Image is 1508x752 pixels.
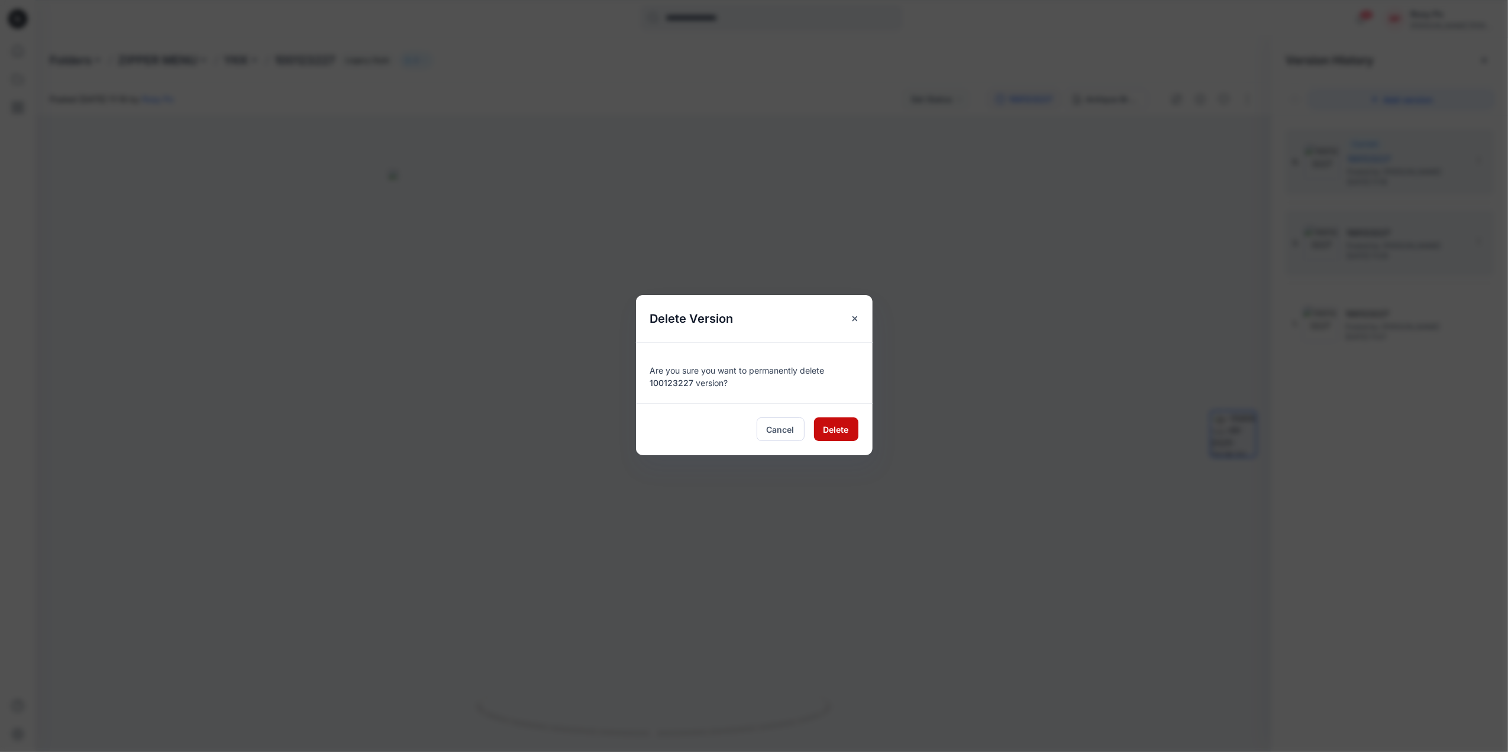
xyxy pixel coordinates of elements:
[767,423,795,436] span: Cancel
[844,308,866,329] button: Close
[814,417,858,441] button: Delete
[757,417,805,441] button: Cancel
[650,357,858,389] div: Are you sure you want to permanently delete version?
[824,423,849,436] span: Delete
[650,378,694,388] span: 100123227
[636,295,748,342] h5: Delete Version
